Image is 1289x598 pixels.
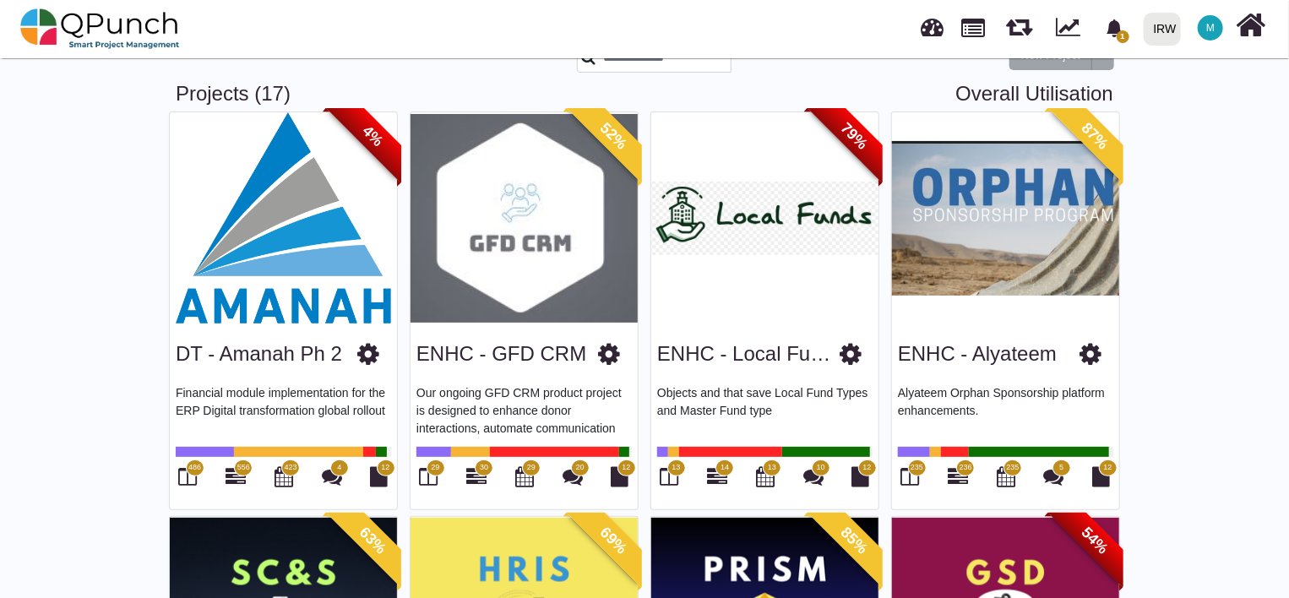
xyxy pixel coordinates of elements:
[672,462,680,474] span: 13
[955,82,1113,106] a: Overall Utilisation
[226,473,246,487] a: 556
[756,466,775,487] i: Calendar
[176,342,342,365] a: DT - Amanah Ph 2
[1047,1,1096,57] div: Dynamic Report
[1206,23,1215,33] span: M
[948,473,968,487] a: 236
[381,462,389,474] span: 12
[922,10,944,35] span: Dashboard
[852,466,870,487] i: Document Library
[567,494,661,588] span: 69%
[657,342,840,367] h3: ENHC - Local Funds
[416,342,586,367] h3: ENHC - GFD CRM
[1198,15,1223,41] span: Muhammad.shoaib
[1103,462,1112,474] span: 12
[226,466,246,487] i: Gantt
[416,342,586,365] a: ENHC - GFD CRM
[898,384,1113,435] p: Alyateem Orphan Sponsorship platform enhancements.
[962,11,986,37] span: Projects
[284,462,296,474] span: 423
[1048,494,1142,588] span: 54%
[1154,14,1177,44] div: IRW
[1048,90,1142,183] span: 87%
[431,462,439,474] span: 29
[901,466,920,487] i: Board
[1237,9,1266,41] i: Home
[515,466,534,487] i: Calendar
[371,466,389,487] i: Document Library
[1059,462,1063,474] span: 5
[20,3,180,54] img: qpunch-sp.fa6292f.png
[612,466,629,487] i: Document Library
[576,462,585,474] span: 20
[326,494,420,588] span: 63%
[707,473,727,487] a: 14
[1006,462,1019,474] span: 235
[1096,1,1137,54] a: bell fill1
[567,90,661,183] span: 52%
[808,90,901,183] span: 79%
[898,342,1057,367] h3: ENHC - Alyateem
[960,462,972,474] span: 236
[721,462,729,474] span: 14
[337,462,341,474] span: 4
[527,462,536,474] span: 29
[420,466,438,487] i: Board
[179,466,198,487] i: Board
[1093,466,1111,487] i: Document Library
[1188,1,1233,55] a: M
[416,384,632,435] p: Our ongoing GFD CRM product project is designed to enhance donor interactions, automate communica...
[898,342,1057,365] a: ENHC - Alyateem
[707,466,727,487] i: Gantt
[326,90,420,183] span: 4%
[657,342,843,365] a: ENHC - Local Funds
[803,466,824,487] i: Punch Discussions
[1100,13,1129,43] div: Notification
[1106,19,1123,37] svg: bell fill
[322,466,342,487] i: Punch Discussions
[862,462,871,474] span: 12
[657,384,873,435] p: Objects and that save Local Fund Types and Master Fund type
[661,466,679,487] i: Board
[997,466,1015,487] i: Calendar
[237,462,250,474] span: 556
[188,462,201,474] span: 486
[622,462,630,474] span: 12
[176,342,342,367] h3: DT - Amanah Ph 2
[275,466,293,487] i: Calendar
[911,462,923,474] span: 235
[1117,30,1129,43] span: 1
[1044,466,1064,487] i: Punch Discussions
[808,494,901,588] span: 85%
[768,462,776,474] span: 13
[480,462,488,474] span: 30
[466,466,487,487] i: Gantt
[563,466,583,487] i: Punch Discussions
[1136,1,1188,57] a: IRW
[176,82,1113,106] h3: Projects (17)
[817,462,825,474] span: 10
[1006,8,1032,36] span: Releases
[176,384,391,435] p: Financial module implementation for the ERP Digital transformation global rollout
[466,473,487,487] a: 30
[948,466,968,487] i: Gantt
